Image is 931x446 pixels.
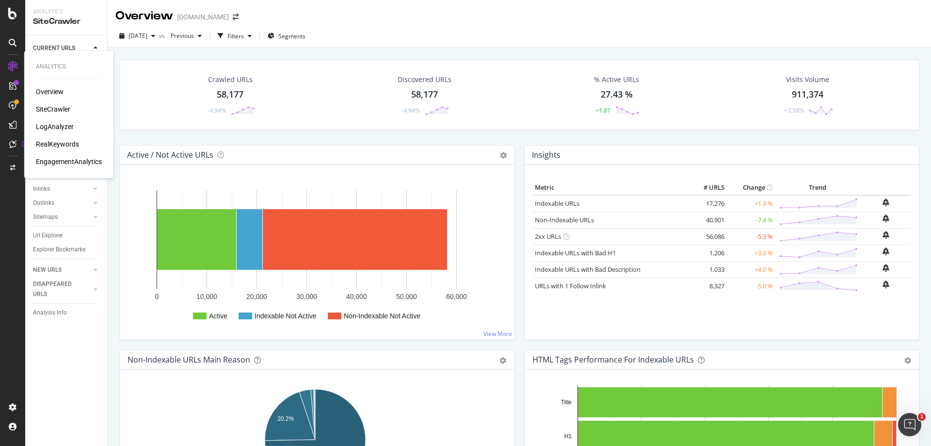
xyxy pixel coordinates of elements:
[727,228,775,245] td: -5.3 %
[33,212,58,222] div: Sitemaps
[33,245,100,255] a: Explorer Bookmarks
[727,212,775,228] td: -7.4 %
[155,293,159,300] text: 0
[883,281,889,288] div: bell-plus
[277,415,294,422] text: 20.2%
[128,181,503,332] svg: A chart.
[688,212,727,228] td: 40,901
[594,75,639,84] div: % Active URLs
[33,198,54,208] div: Outlinks
[36,104,70,114] a: SiteCrawler
[233,14,239,20] div: arrow-right-arrow-left
[883,231,889,239] div: bell-plus
[36,122,74,132] a: LogAnalyzer
[918,413,926,421] span: 1
[36,63,102,71] div: Analytics
[561,399,572,406] text: Title
[535,215,594,224] a: Non-Indexable URLs
[727,181,775,195] th: Change
[688,195,727,212] td: 17,276
[115,28,159,44] button: [DATE]
[209,312,227,320] text: Active
[535,248,616,257] a: Indexable URLs with Bad H1
[264,28,309,44] button: Segments
[786,75,829,84] div: Visits Volume
[883,264,889,272] div: bell-plus
[344,312,420,320] text: Non-Indexable Not Active
[177,12,229,22] div: [DOMAIN_NAME]
[532,181,688,195] th: Metric
[36,139,79,149] a: RealKeywords
[278,32,305,40] span: Segments
[196,293,217,300] text: 10,000
[500,152,507,159] i: Options
[532,355,694,364] div: HTML Tags Performance for Indexable URLs
[727,245,775,261] td: +3.0 %
[688,228,727,245] td: 56,086
[115,8,173,24] div: Overview
[601,88,633,101] div: 27.43 %
[784,106,804,115] div: +2.58%
[208,106,226,115] div: -4.94%
[904,357,911,364] div: gear
[33,8,99,16] div: Analytics
[33,245,85,255] div: Explorer Bookmarks
[33,198,91,208] a: Outlinks
[446,293,467,300] text: 60,000
[883,248,889,255] div: bell-plus
[33,279,91,299] a: DISAPPEARED URLS
[535,281,606,290] a: URLs with 1 Follow Inlink
[535,199,579,208] a: Indexable URLs
[214,28,256,44] button: Filters
[33,308,100,318] a: Analysis Info
[33,265,91,275] a: NEW URLS
[128,355,250,364] div: Non-Indexable URLs Main Reason
[33,43,91,53] a: CURRENT URLS
[33,16,99,27] div: SiteCrawler
[33,212,91,222] a: Sitemaps
[535,232,561,241] a: 2xx URLs
[33,184,91,194] a: Inlinks
[411,88,438,101] div: 58,177
[775,181,860,195] th: Trend
[33,279,82,299] div: DISAPPEARED URLS
[208,75,253,84] div: Crawled URLs
[883,198,889,206] div: bell-plus
[255,312,317,320] text: Indexable Not Active
[296,293,317,300] text: 30,000
[792,88,823,101] div: 911,374
[688,261,727,278] td: 1,033
[499,357,506,364] div: gear
[167,32,194,40] span: Previous
[727,261,775,278] td: +4.0 %
[127,149,213,162] h4: Active / Not Active URLs
[898,413,921,436] iframe: Intercom live chat
[688,278,727,294] td: 8,327
[688,181,727,195] th: # URLS
[167,28,206,44] button: Previous
[128,32,147,40] span: 2025 Aug. 26th
[535,265,641,274] a: Indexable URLs with Bad Description
[33,265,62,275] div: NEW URLS
[159,32,167,40] span: vs
[398,75,451,84] div: Discovered URLs
[227,32,244,40] div: Filters
[36,157,102,166] a: EngagementAnalytics
[595,106,610,115] div: +1.87
[727,278,775,294] td: -5.0 %
[36,87,64,97] a: Overview
[727,195,775,212] td: +1.3 %
[401,106,420,115] div: -4.94%
[483,330,512,338] a: View More
[33,231,63,241] div: Url Explorer
[564,433,572,440] text: H1
[688,245,727,261] td: 1,206
[33,231,100,241] a: Url Explorer
[217,88,243,101] div: 58,177
[883,215,889,222] div: bell-plus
